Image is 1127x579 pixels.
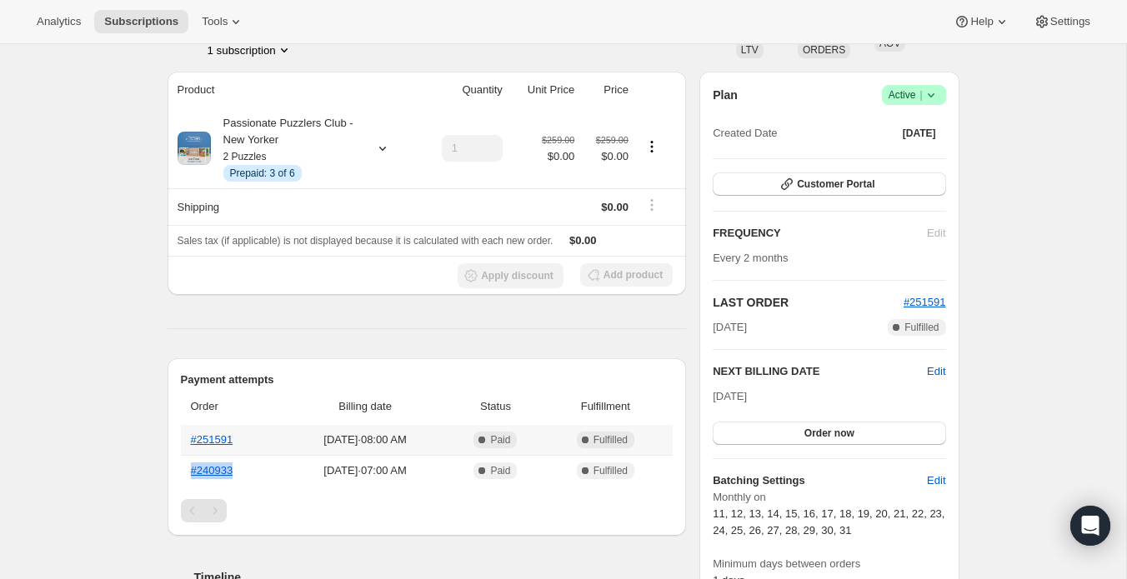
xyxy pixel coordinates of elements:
[211,115,361,182] div: Passionate Puzzlers Club - New Yorker
[94,10,188,33] button: Subscriptions
[181,499,674,522] nav: Pagination
[223,151,267,162] small: 2 Puzzles
[713,507,944,537] span: 11, 12, 13, 14, 15, 16, 17, 18, 19, 20, 21, 22, 23, 24, 25, 26, 27, 28, 29, 30, 31
[713,125,777,142] span: Created Date
[639,196,665,214] button: Shipping actions
[904,294,946,311] button: #251591
[713,556,945,572] span: Minimum days between orders
[741,44,759,56] span: LTV
[919,88,922,102] span: |
[37,15,81,28] span: Analytics
[944,10,1019,33] button: Help
[713,319,747,336] span: [DATE]
[917,467,955,494] button: Edit
[288,398,443,415] span: Billing date
[713,294,904,311] h2: LAST ORDER
[927,472,945,489] span: Edit
[713,87,738,103] h2: Plan
[594,464,628,477] span: Fulfilled
[208,42,293,58] button: Product actions
[288,432,443,448] span: [DATE] · 08:00 AM
[903,127,936,140] span: [DATE]
[713,390,747,402] span: [DATE]
[104,15,178,28] span: Subscriptions
[191,433,233,446] a: #251591
[1024,10,1100,33] button: Settings
[508,72,579,108] th: Unit Price
[542,148,574,165] span: $0.00
[893,122,946,145] button: [DATE]
[601,201,629,213] span: $0.00
[168,188,418,225] th: Shipping
[168,72,418,108] th: Product
[418,72,507,108] th: Quantity
[1070,506,1110,546] div: Open Intercom Messenger
[927,363,945,380] button: Edit
[192,10,254,33] button: Tools
[181,372,674,388] h2: Payment attempts
[904,296,946,308] a: #251591
[904,321,939,334] span: Fulfilled
[639,137,665,156] button: Product actions
[288,462,443,479] span: [DATE] · 07:00 AM
[713,363,927,380] h2: NEXT BILLING DATE
[596,135,629,145] small: $259.00
[548,398,664,415] span: Fulfillment
[27,10,91,33] button: Analytics
[178,132,211,165] img: product img
[490,464,510,477] span: Paid
[803,44,845,56] span: ORDERS
[579,72,634,108] th: Price
[889,87,939,103] span: Active
[542,135,574,145] small: $259.00
[713,472,927,489] h6: Batching Settings
[713,252,788,264] span: Every 2 months
[584,148,629,165] span: $0.00
[970,15,993,28] span: Help
[453,398,538,415] span: Status
[713,489,945,506] span: Monthly on
[1050,15,1090,28] span: Settings
[178,235,553,247] span: Sales tax (if applicable) is not displayed because it is calculated with each new order.
[181,388,283,425] th: Order
[713,172,945,196] button: Customer Portal
[191,464,233,477] a: #240933
[713,422,945,445] button: Order now
[713,225,927,242] h2: FREQUENCY
[202,15,228,28] span: Tools
[490,433,510,447] span: Paid
[804,427,854,440] span: Order now
[569,234,597,247] span: $0.00
[797,177,874,191] span: Customer Portal
[230,167,295,180] span: Prepaid: 3 of 6
[594,433,628,447] span: Fulfilled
